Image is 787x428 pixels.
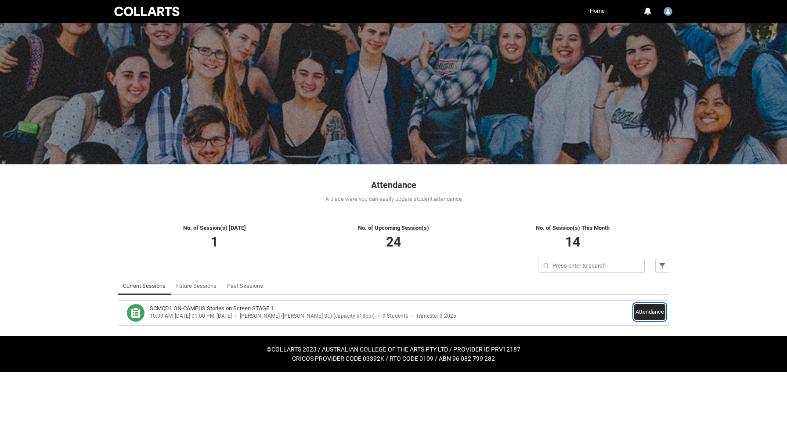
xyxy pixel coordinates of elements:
[227,277,263,295] a: Past Sessions
[383,313,408,319] div: 9 Students
[358,225,429,231] span: No. of Upcoming Session(s)
[118,195,669,203] div: A place were you can easily update student attendance
[565,234,580,250] span: 14
[588,4,607,18] a: Home
[211,234,218,250] span: 1
[386,234,401,250] span: 24
[123,277,166,295] a: Current Sessions
[538,259,645,273] input: Press enter to search
[664,7,672,16] img: Dana.Miltins
[416,313,456,319] div: Trimester 3 2025
[150,313,232,319] div: 10:00 AM, [DATE] 01:00 PM, [DATE]
[536,225,610,231] span: No. of Session(s) This Month
[171,277,222,295] li: Future Sessions
[634,304,665,320] button: Attendance
[655,259,669,273] button: Filter
[118,277,171,295] li: Current Sessions
[371,180,416,190] span: Attendance
[183,225,246,231] span: No. of Session(s) [DATE]
[222,277,268,295] li: Past Sessions
[661,4,675,18] button: User Profile Dana.Miltins
[240,313,375,319] div: [PERSON_NAME] ([PERSON_NAME] St.) (capacity x18ppl)
[150,304,274,313] h3: SCMCD1 ON-CAMPUS Stories on Screen STAGE 1
[176,277,217,295] a: Future Sessions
